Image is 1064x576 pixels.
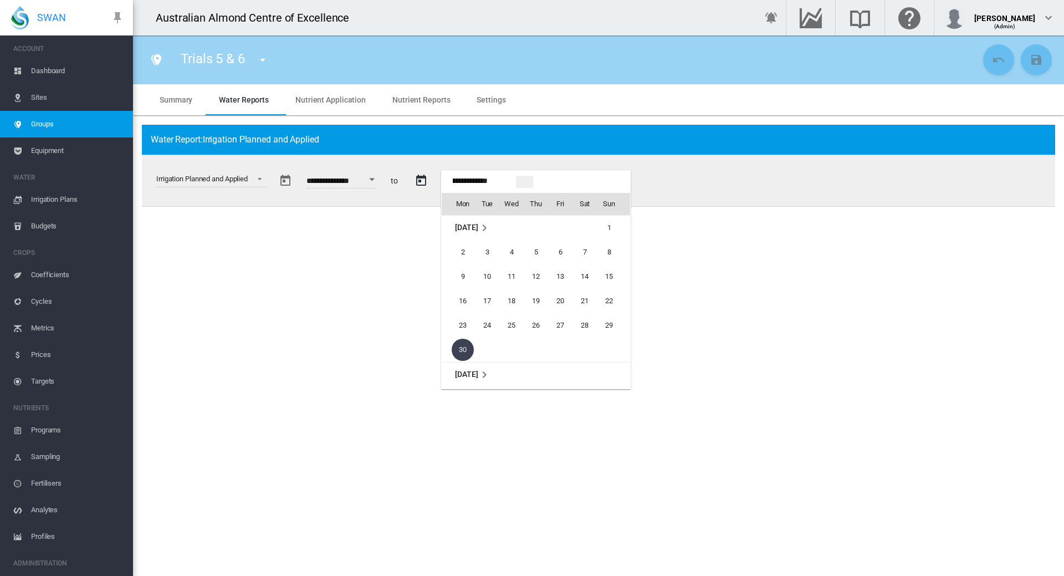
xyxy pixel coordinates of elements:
[442,289,475,313] td: Monday June 16 2025
[549,241,571,263] span: 6
[524,264,548,289] td: Thursday June 12 2025
[442,363,630,388] td: July 2025
[500,241,523,263] span: 4
[475,313,499,338] td: Tuesday June 24 2025
[572,240,597,264] td: Saturday June 7 2025
[452,241,474,263] span: 2
[549,314,571,337] span: 27
[442,240,630,264] tr: Week 2
[452,290,474,312] span: 16
[499,313,524,338] td: Wednesday June 25 2025
[442,193,630,389] md-calendar: Calendar
[572,193,597,215] th: Sat
[598,314,620,337] span: 29
[475,240,499,264] td: Tuesday June 3 2025
[548,289,572,313] td: Friday June 20 2025
[476,241,498,263] span: 3
[597,240,630,264] td: Sunday June 8 2025
[455,370,478,379] span: [DATE]
[452,314,474,337] span: 23
[549,290,571,312] span: 20
[499,240,524,264] td: Wednesday June 4 2025
[548,264,572,289] td: Friday June 13 2025
[574,266,596,288] span: 14
[499,193,524,215] th: Wed
[524,240,548,264] td: Thursday June 5 2025
[525,241,547,263] span: 5
[500,266,523,288] span: 11
[452,339,474,361] span: 30
[597,264,630,289] td: Sunday June 15 2025
[500,314,523,337] span: 25
[442,338,630,363] tr: Week 6
[476,266,498,288] span: 10
[499,264,524,289] td: Wednesday June 11 2025
[574,314,596,337] span: 28
[476,290,498,312] span: 17
[524,193,548,215] th: Thu
[442,240,475,264] td: Monday June 2 2025
[597,193,630,215] th: Sun
[597,313,630,338] td: Sunday June 29 2025
[524,289,548,313] td: Thursday June 19 2025
[442,338,475,363] td: Monday June 30 2025
[525,314,547,337] span: 26
[572,264,597,289] td: Saturday June 14 2025
[475,289,499,313] td: Tuesday June 17 2025
[442,264,630,289] tr: Week 3
[525,266,547,288] span: 12
[549,266,571,288] span: 13
[442,216,524,241] td: June 2025
[548,193,572,215] th: Fri
[598,266,620,288] span: 15
[524,313,548,338] td: Thursday June 26 2025
[442,216,630,241] tr: Week 1
[475,264,499,289] td: Tuesday June 10 2025
[548,240,572,264] td: Friday June 6 2025
[476,314,498,337] span: 24
[574,241,596,263] span: 7
[455,223,478,232] span: [DATE]
[442,289,630,313] tr: Week 4
[442,313,630,338] tr: Week 5
[572,289,597,313] td: Saturday June 21 2025
[598,241,620,263] span: 8
[572,313,597,338] td: Saturday June 28 2025
[442,193,475,215] th: Mon
[548,313,572,338] td: Friday June 27 2025
[475,193,499,215] th: Tue
[525,290,547,312] span: 19
[442,313,475,338] td: Monday June 23 2025
[598,217,620,239] span: 1
[452,266,474,288] span: 9
[597,289,630,313] td: Sunday June 22 2025
[598,290,620,312] span: 22
[499,289,524,313] td: Wednesday June 18 2025
[442,363,630,388] tr: Week undefined
[500,290,523,312] span: 18
[442,264,475,289] td: Monday June 9 2025
[574,290,596,312] span: 21
[597,216,630,241] td: Sunday June 1 2025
